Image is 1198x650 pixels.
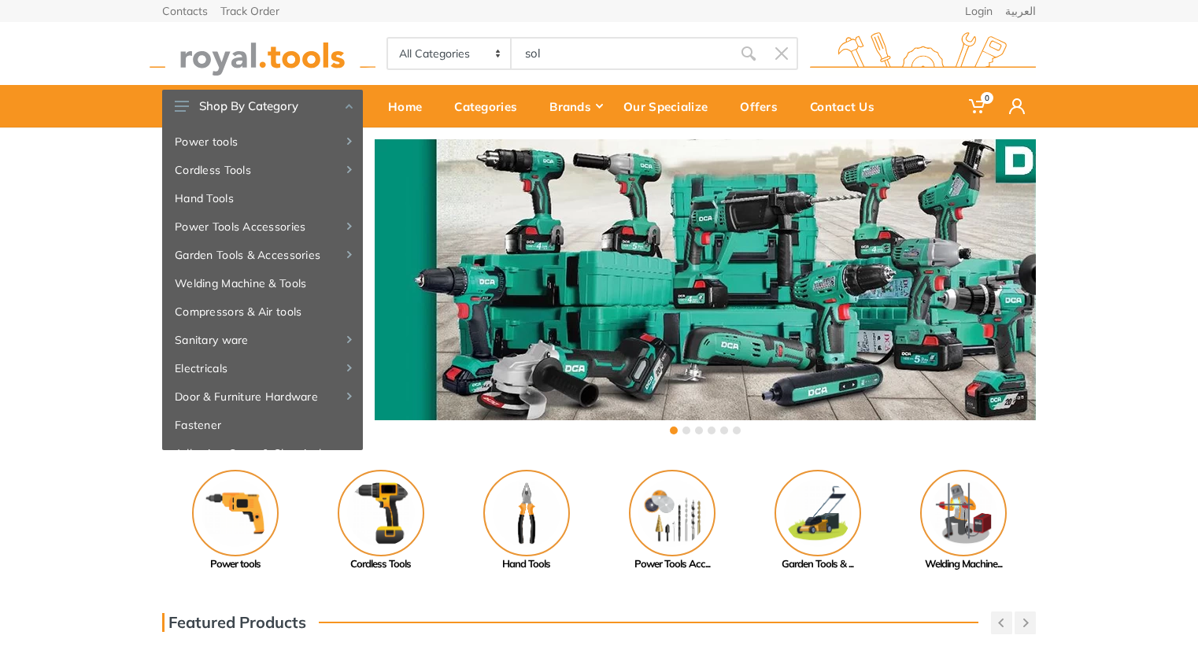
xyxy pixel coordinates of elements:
a: Power Tools Accessories [162,212,363,241]
a: Login [965,6,993,17]
input: Site search [512,37,732,70]
h3: Featured Products [162,613,306,632]
div: Power Tools Acc... [599,556,745,572]
div: Garden Tools & ... [745,556,890,572]
a: 0 [958,85,998,127]
img: Royal - Hand Tools [483,470,570,556]
a: Contacts [162,6,208,17]
a: Our Specialize [612,85,729,127]
a: Hand Tools [453,470,599,572]
a: Garden Tools & ... [745,470,890,572]
a: Garden Tools & Accessories [162,241,363,269]
div: Offers [729,90,799,123]
div: Power tools [162,556,308,572]
img: Royal - Power tools [192,470,279,556]
a: Door & Furniture Hardware [162,382,363,411]
a: Cordless Tools [162,156,363,184]
div: Cordless Tools [308,556,453,572]
img: Royal - Power Tools Accessories [629,470,715,556]
span: 0 [981,92,993,104]
a: Fastener [162,411,363,439]
a: Offers [729,85,799,127]
div: Home [377,90,443,123]
select: Category [388,39,512,68]
img: Royal - Cordless Tools [338,470,424,556]
a: Power Tools Acc... [599,470,745,572]
a: العربية [1005,6,1036,17]
div: Our Specialize [612,90,729,123]
a: Cordless Tools [308,470,453,572]
div: Brands [538,90,612,123]
div: Categories [443,90,538,123]
a: Home [377,85,443,127]
div: Contact Us [799,90,896,123]
div: Hand Tools [453,556,599,572]
a: Categories [443,85,538,127]
a: Compressors & Air tools [162,297,363,326]
div: Welding Machine... [890,556,1036,572]
a: Contact Us [799,85,896,127]
a: Welding Machine... [890,470,1036,572]
img: royal.tools Logo [150,32,375,76]
a: Power tools [162,470,308,572]
a: Welding Machine & Tools [162,269,363,297]
a: Power tools [162,127,363,156]
img: Royal - Garden Tools & Accessories [775,470,861,556]
a: Electricals [162,354,363,382]
a: Track Order [220,6,279,17]
a: Sanitary ware [162,326,363,354]
a: Hand Tools [162,184,363,212]
button: Shop By Category [162,90,363,123]
img: Royal - Welding Machine & Tools [920,470,1007,556]
a: Adhesive, Spray & Chemical [162,439,363,467]
img: royal.tools Logo [810,32,1036,76]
